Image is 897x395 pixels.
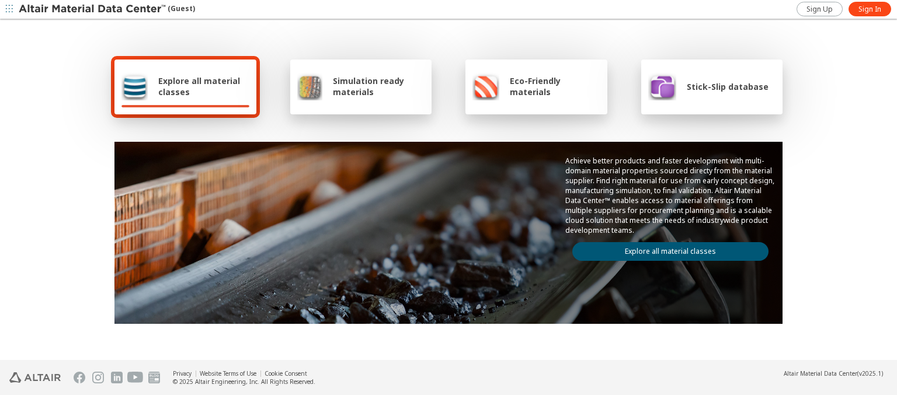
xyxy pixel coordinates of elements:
div: (v2025.1) [784,369,883,377]
span: Eco-Friendly materials [510,75,600,97]
div: (Guest) [19,4,195,15]
a: Explore all material classes [572,242,769,261]
img: Eco-Friendly materials [472,72,499,100]
img: Altair Engineering [9,372,61,383]
span: Simulation ready materials [333,75,425,97]
div: © 2025 Altair Engineering, Inc. All Rights Reserved. [173,377,315,386]
a: Privacy [173,369,192,377]
img: Explore all material classes [121,72,148,100]
span: Explore all material classes [158,75,249,97]
img: Stick-Slip database [648,72,676,100]
span: Sign In [858,5,881,14]
span: Sign Up [806,5,833,14]
img: Simulation ready materials [297,72,322,100]
span: Altair Material Data Center [784,369,857,377]
img: Altair Material Data Center [19,4,168,15]
a: Website Terms of Use [200,369,256,377]
span: Stick-Slip database [687,81,769,92]
a: Sign Up [797,2,843,16]
p: Achieve better products and faster development with multi-domain material properties sourced dire... [565,156,776,235]
a: Sign In [849,2,891,16]
a: Cookie Consent [265,369,307,377]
